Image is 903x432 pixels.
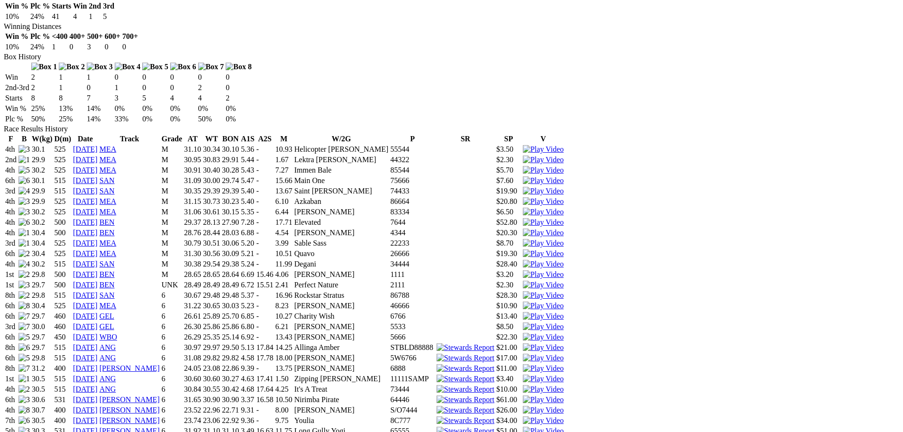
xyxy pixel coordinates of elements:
[198,104,225,113] td: 0%
[198,63,224,71] img: Box 7
[100,176,115,184] a: SAN
[221,134,239,144] th: BON
[73,208,98,216] a: [DATE]
[100,145,117,153] a: MEA
[18,333,30,341] img: 5
[5,145,17,154] td: 4th
[100,270,115,278] a: BEN
[73,1,87,11] th: Win
[523,229,564,237] img: Play Video
[221,165,239,175] td: 30.28
[86,114,113,124] td: 14%
[240,176,255,185] td: 5.47
[73,333,98,341] a: [DATE]
[100,281,115,289] a: BEN
[437,354,494,362] img: Stewards Report
[5,83,30,92] td: 2nd-3rd
[5,1,29,11] th: Win %
[390,155,435,165] td: 44322
[100,208,117,216] a: MEA
[73,176,98,184] a: [DATE]
[161,134,183,144] th: Grade
[58,83,85,92] td: 1
[226,63,252,71] img: Box 8
[100,333,117,341] a: WBO
[73,395,98,404] a: [DATE]
[18,166,30,175] img: 5
[142,83,169,92] td: 0
[87,42,103,52] td: 3
[51,42,68,52] td: 1
[31,73,58,82] td: 2
[100,416,160,424] a: [PERSON_NAME]
[523,145,564,154] img: Play Video
[73,239,98,247] a: [DATE]
[73,291,98,299] a: [DATE]
[225,114,252,124] td: 0%
[5,176,17,185] td: 6th
[183,165,201,175] td: 30.91
[100,406,160,414] a: [PERSON_NAME]
[31,93,58,103] td: 8
[5,32,29,41] th: Win %
[100,239,117,247] a: MEA
[142,114,169,124] td: 0%
[73,197,98,205] a: [DATE]
[390,145,435,154] td: 55544
[73,302,98,310] a: [DATE]
[69,32,86,41] th: 400+
[170,114,197,124] td: 0%
[225,73,252,82] td: 0
[31,114,58,124] td: 50%
[221,176,239,185] td: 29.74
[523,218,564,226] a: Watch Replay on Watchdog
[102,12,115,21] td: 5
[73,343,98,351] a: [DATE]
[73,406,98,414] a: [DATE]
[30,42,50,52] td: 24%
[523,416,564,424] a: View replay
[170,73,197,82] td: 0
[73,354,98,362] a: [DATE]
[256,165,274,175] td: -
[294,145,389,154] td: Helicopter [PERSON_NAME]
[161,165,183,175] td: M
[523,239,564,247] a: Watch Replay on Watchdog
[18,406,30,414] img: 8
[5,42,29,52] td: 10%
[4,22,899,31] div: Winning Distances
[122,32,138,41] th: 700+
[523,291,564,299] a: Watch Replay on Watchdog
[202,134,220,144] th: WT
[523,176,564,185] img: Play Video
[437,343,494,352] img: Stewards Report
[221,145,239,154] td: 30.10
[51,1,72,11] th: Starts
[18,239,30,248] img: 1
[114,114,141,124] td: 33%
[523,229,564,237] a: Watch Replay on Watchdog
[18,322,30,331] img: 7
[523,291,564,300] img: Play Video
[523,322,564,331] a: Watch Replay on Watchdog
[523,176,564,184] a: Watch Replay on Watchdog
[523,249,564,258] img: Play Video
[523,197,564,205] a: Watch Replay on Watchdog
[73,416,98,424] a: [DATE]
[87,32,103,41] th: 500+
[523,281,564,289] img: Play Video
[73,166,98,174] a: [DATE]
[115,63,141,71] img: Box 4
[100,364,160,372] a: [PERSON_NAME]
[5,73,30,82] td: Win
[183,145,201,154] td: 31.10
[73,322,98,331] a: [DATE]
[86,93,113,103] td: 7
[99,134,160,144] th: Track
[142,93,169,103] td: 5
[240,134,255,144] th: A1S
[523,395,564,404] a: View replay
[523,260,564,268] img: Play Video
[73,12,87,21] td: 4
[225,104,252,113] td: 0%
